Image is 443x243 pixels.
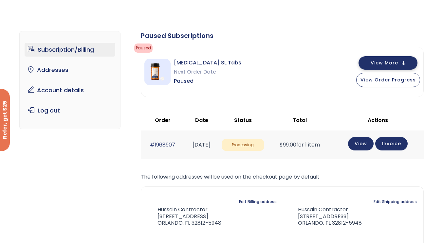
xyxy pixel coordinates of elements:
[174,77,241,86] span: Paused
[371,61,398,65] span: View More
[239,197,277,206] a: Edit Billing address
[234,116,252,124] span: Status
[375,137,408,150] a: Invoice
[150,141,175,148] a: #1968907
[195,116,208,124] span: Date
[348,137,374,150] a: View
[267,130,332,159] td: for 1 item
[360,77,416,83] span: View Order Progress
[368,116,388,124] span: Actions
[148,206,221,227] address: Hussain Contractor [STREET_ADDRESS] ORLANDO, FL 32812-5948
[293,116,307,124] span: Total
[374,197,417,206] a: Edit Shipping address
[25,83,115,97] a: Account details
[144,59,171,85] img: Sermorelin SL Tabs
[280,141,283,148] span: $
[193,141,211,148] time: [DATE]
[174,58,241,67] span: [MEDICAL_DATA] SL Tabs
[155,116,171,124] span: Order
[359,56,417,70] button: View More
[222,139,264,151] span: Processing
[141,172,424,182] p: The following addresses will be used on the checkout page by default.
[25,43,115,57] a: Subscription/Billing
[19,31,120,129] nav: Account pages
[141,31,424,40] div: Paused Subscriptions
[25,63,115,77] a: Addresses
[174,67,241,77] span: Next Order Date
[280,141,296,148] span: 99.00
[356,73,420,87] button: View Order Progress
[134,43,153,53] span: Paused
[287,206,362,227] address: Hussain Contractor [STREET_ADDRESS] ORLANDO, FL 32812-5948
[25,104,115,117] a: Log out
